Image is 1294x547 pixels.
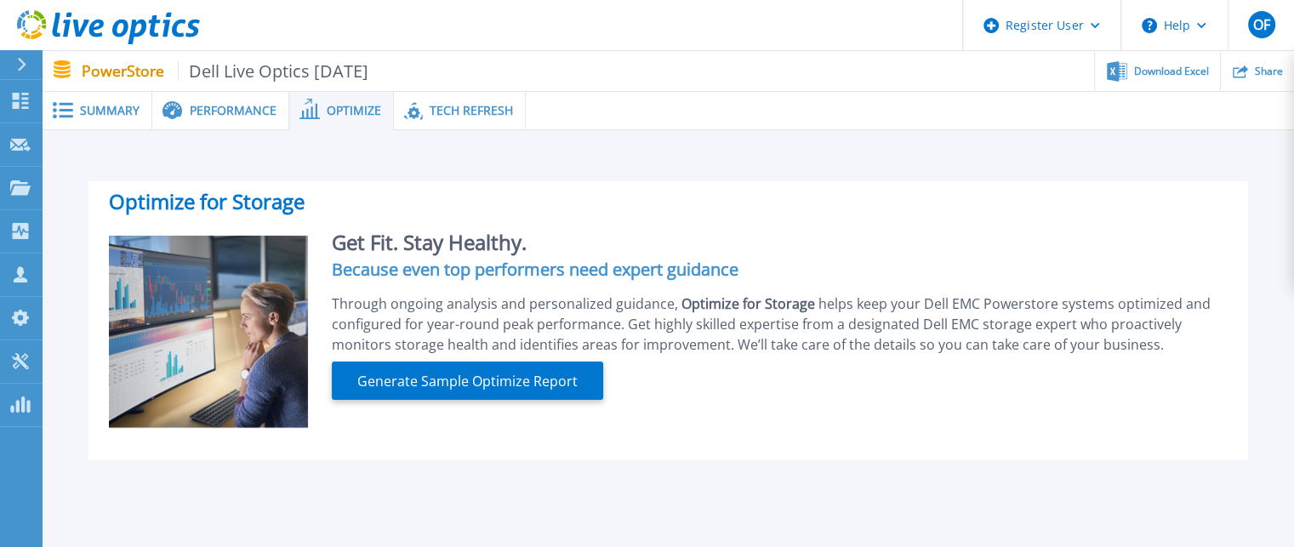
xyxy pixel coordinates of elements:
span: Dell Live Optics [DATE] [178,61,369,81]
span: Generate Sample Optimize Report [351,371,584,391]
h2: Optimize for Storage [109,195,1228,215]
span: Tech Refresh [430,105,513,117]
span: Optimize [327,105,381,117]
h2: Get Fit. Stay Healthy. [332,236,1228,249]
div: Through ongoing analysis and personalized guidance, helps keep your Dell EMC Powerstore systems o... [332,293,1228,355]
button: Generate Sample Optimize Report [332,362,603,400]
span: Download Excel [1134,66,1209,77]
span: OF [1252,18,1269,31]
span: Share [1255,66,1283,77]
h4: Because even top performers need expert guidance [332,263,1228,276]
span: Optimize for Storage [681,294,818,313]
p: PowerStore [82,61,369,81]
span: Summary [80,105,140,117]
span: Performance [190,105,276,117]
img: Optimize Promo [109,236,308,430]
